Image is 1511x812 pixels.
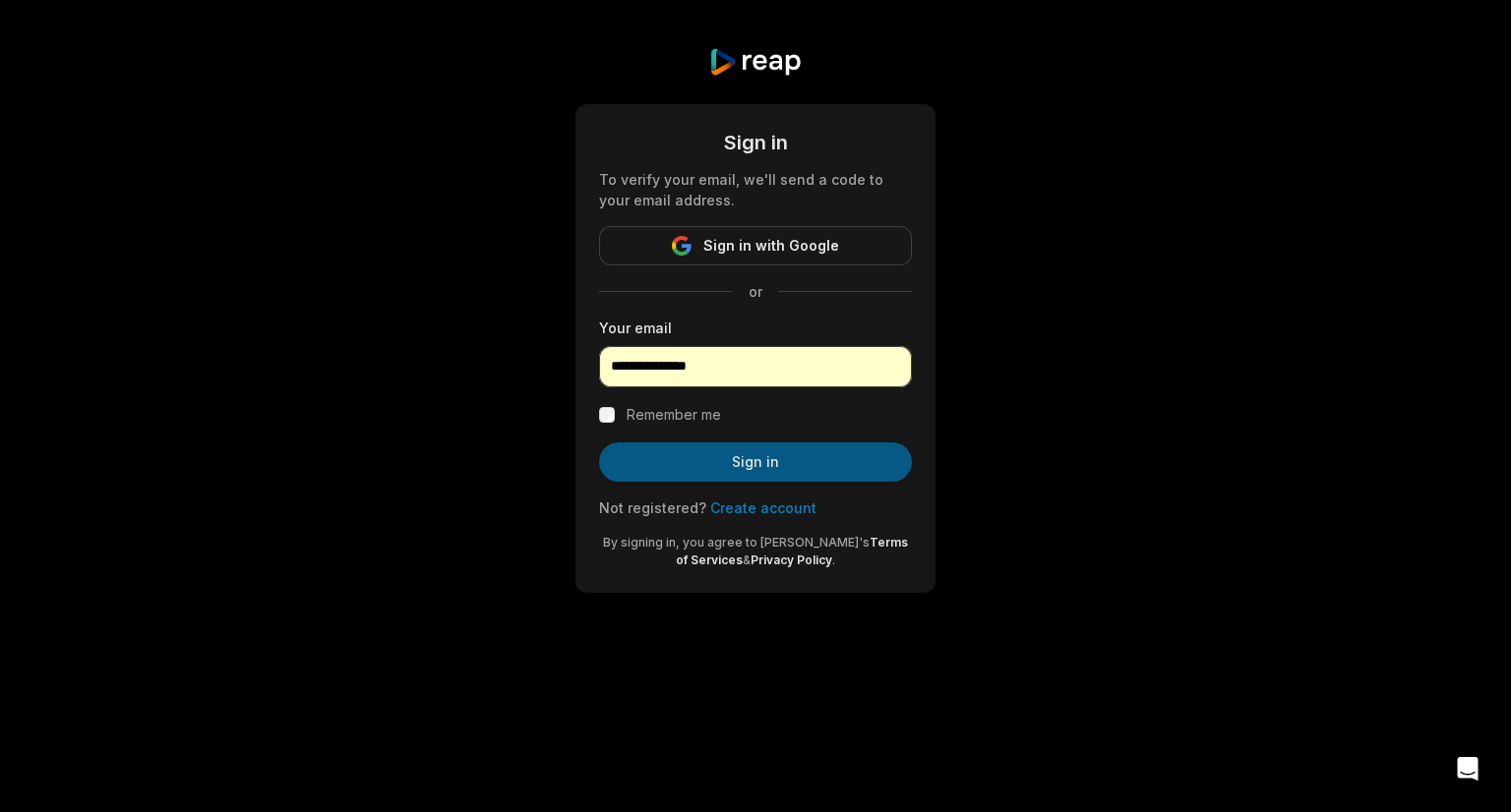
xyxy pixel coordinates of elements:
div: Sign in [599,128,912,157]
img: reap [708,47,802,77]
button: Sign in with Google [599,226,912,265]
span: Sign in with Google [703,234,839,258]
iframe: Intercom live chat [1444,745,1491,792]
a: Terms of Services [676,535,908,567]
span: Not registered? [599,499,706,516]
a: Create account [710,499,816,516]
span: . [832,552,835,567]
span: By signing in, you agree to [PERSON_NAME]'s [603,535,870,550]
span: & [743,552,751,567]
label: Your email [599,318,912,338]
div: To verify your email, we'll send a code to your email address. [599,169,912,210]
label: Remember me [627,403,721,427]
span: or [733,281,778,302]
button: Sign in [599,442,912,482]
a: Privacy Policy [751,552,832,567]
